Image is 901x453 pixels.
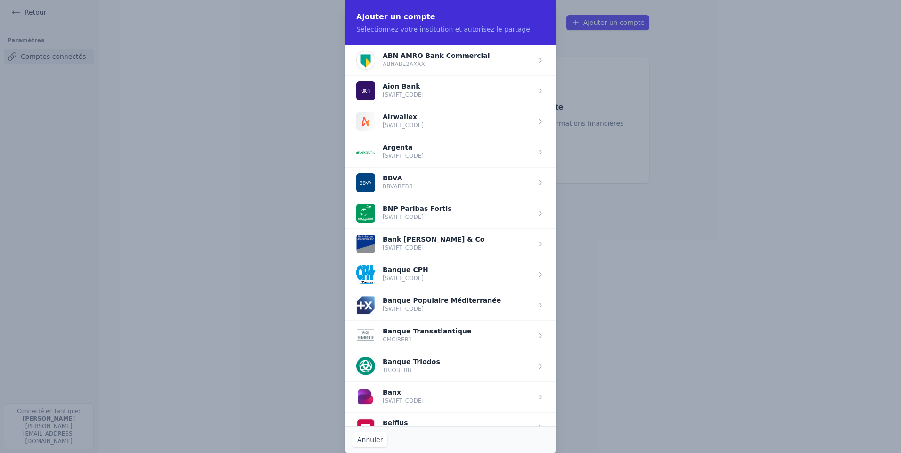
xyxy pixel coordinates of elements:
[356,81,424,100] button: Aion Bank [SWIFT_CODE]
[383,298,501,303] p: Banque Populaire Méditerranée
[352,432,387,447] button: Annuler
[383,267,428,273] p: Banque CPH
[356,235,484,253] button: Bank [PERSON_NAME] & Co [SWIFT_CODE]
[356,357,440,376] button: Banque Triodos TRIOBEBB
[383,236,484,242] p: Bank [PERSON_NAME] & Co
[356,143,424,162] button: Argenta [SWIFT_CODE]
[383,145,424,150] p: Argenta
[356,265,428,284] button: Banque CPH [SWIFT_CODE]
[383,53,490,58] p: ABN AMRO Bank Commercial
[383,175,413,181] p: BBVA
[356,204,452,223] button: BNP Paribas Fortis [SWIFT_CODE]
[356,418,424,437] button: Belfius
[383,359,440,364] p: Banque Triodos
[356,173,413,192] button: BBVA BBVABEBB
[383,389,424,395] p: Banx
[383,328,471,334] p: Banque Transatlantique
[383,83,424,89] p: Aion Bank
[356,51,490,70] button: ABN AMRO Bank Commercial ABNABE2AXXX
[356,388,424,406] button: Banx [SWIFT_CODE]
[356,296,501,315] button: Banque Populaire Méditerranée [SWIFT_CODE]
[356,11,545,23] h2: Ajouter un compte
[383,420,424,426] p: Belfius
[356,326,471,345] button: Banque Transatlantique CMCIBEB1
[356,24,545,34] p: Sélectionnez votre institution et autorisez le partage
[356,112,424,131] button: Airwallex [SWIFT_CODE]
[383,206,452,211] p: BNP Paribas Fortis
[383,114,424,120] p: Airwallex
